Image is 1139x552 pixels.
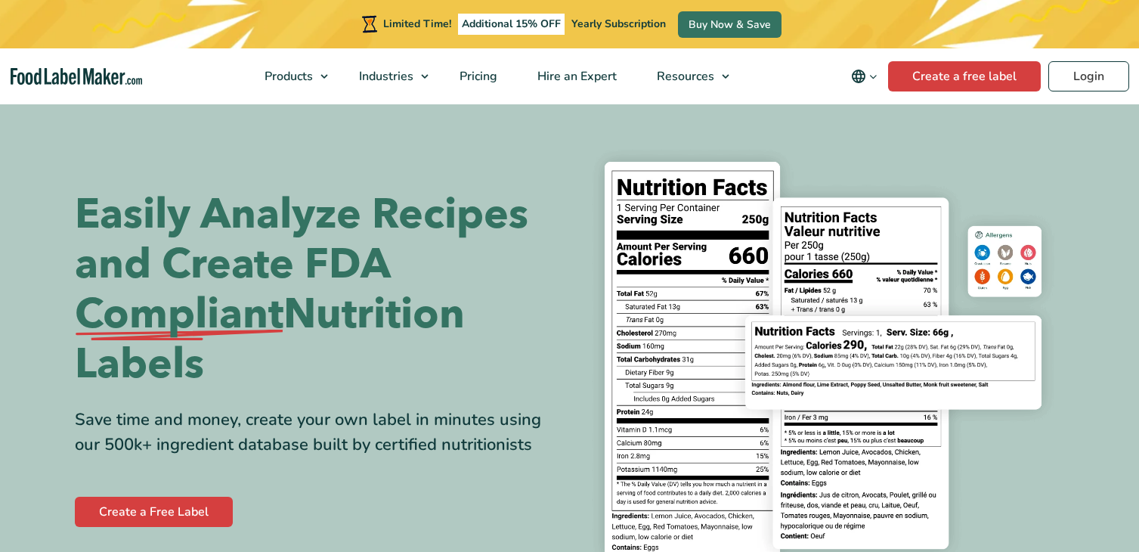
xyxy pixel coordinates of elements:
a: Industries [339,48,436,104]
h1: Easily Analyze Recipes and Create FDA Nutrition Labels [75,190,559,389]
span: Pricing [455,68,499,85]
a: Products [245,48,336,104]
a: Resources [637,48,737,104]
span: Industries [354,68,415,85]
a: Hire an Expert [518,48,633,104]
span: Yearly Subscription [571,17,666,31]
a: Create a free label [888,61,1041,91]
span: Compliant [75,290,283,340]
div: Save time and money, create your own label in minutes using our 500k+ ingredient database built b... [75,408,559,457]
span: Hire an Expert [533,68,618,85]
a: Buy Now & Save [678,11,782,38]
span: Limited Time! [383,17,451,31]
a: Pricing [440,48,514,104]
span: Resources [652,68,716,85]
a: Food Label Maker homepage [11,68,142,85]
span: Products [260,68,314,85]
a: Login [1048,61,1129,91]
a: Create a Free Label [75,497,233,527]
span: Additional 15% OFF [458,14,565,35]
button: Change language [840,61,888,91]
